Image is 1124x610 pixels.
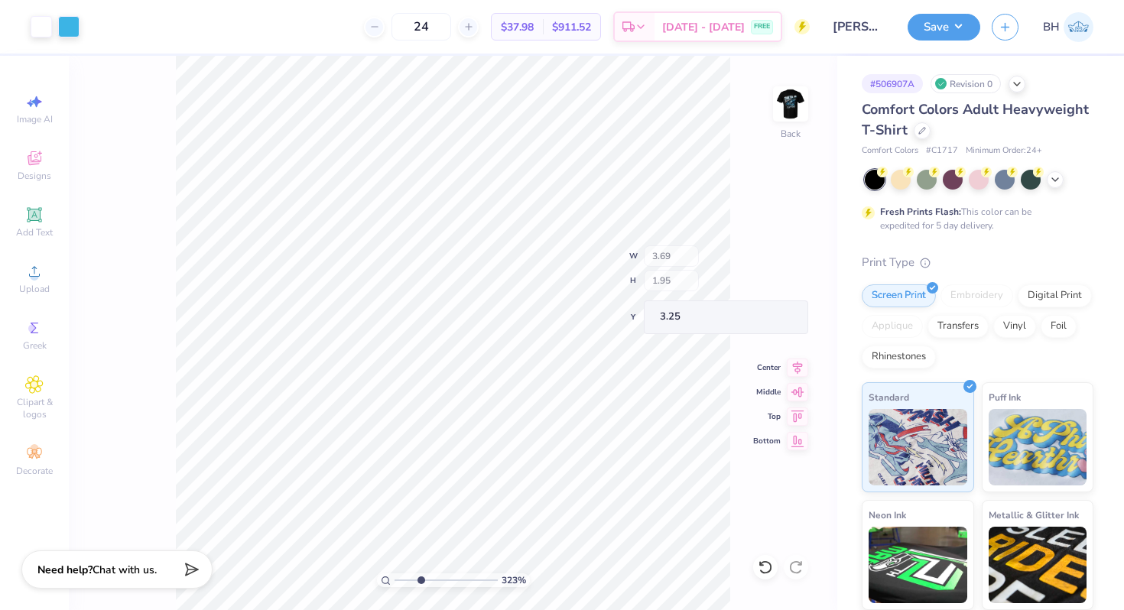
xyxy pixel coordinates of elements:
[753,436,781,446] span: Bottom
[1041,315,1077,338] div: Foil
[966,144,1042,157] span: Minimum Order: 24 +
[993,315,1036,338] div: Vinyl
[1018,284,1092,307] div: Digital Print
[781,127,801,141] div: Back
[989,527,1087,603] img: Metallic & Glitter Ink
[93,563,157,577] span: Chat with us.
[753,362,781,373] span: Center
[391,13,451,41] input: – –
[880,205,1068,232] div: This color can be expedited for 5 day delivery.
[8,396,61,420] span: Clipart & logos
[931,74,1001,93] div: Revision 0
[23,339,47,352] span: Greek
[16,465,53,477] span: Decorate
[869,527,967,603] img: Neon Ink
[908,14,980,41] button: Save
[753,387,781,397] span: Middle
[989,389,1021,405] span: Puff Ink
[502,573,526,587] span: 323 %
[926,144,958,157] span: # C1717
[869,389,909,405] span: Standard
[862,284,936,307] div: Screen Print
[862,254,1093,271] div: Print Type
[16,226,53,238] span: Add Text
[17,113,53,125] span: Image AI
[753,411,781,422] span: Top
[821,11,896,42] input: Untitled Design
[1064,12,1093,42] img: Bella Henkels
[862,346,936,368] div: Rhinestones
[754,21,770,32] span: FREE
[862,100,1089,139] span: Comfort Colors Adult Heavyweight T-Shirt
[862,74,923,93] div: # 506907A
[19,283,50,295] span: Upload
[862,315,923,338] div: Applique
[862,144,918,157] span: Comfort Colors
[940,284,1013,307] div: Embroidery
[880,206,961,218] strong: Fresh Prints Flash:
[18,170,51,182] span: Designs
[37,563,93,577] strong: Need help?
[1043,18,1060,36] span: BH
[869,409,967,485] img: Standard
[869,507,906,523] span: Neon Ink
[662,19,745,35] span: [DATE] - [DATE]
[552,19,591,35] span: $911.52
[927,315,989,338] div: Transfers
[1043,12,1093,42] a: BH
[989,409,1087,485] img: Puff Ink
[501,19,534,35] span: $37.98
[989,507,1079,523] span: Metallic & Glitter Ink
[775,89,806,119] img: Back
